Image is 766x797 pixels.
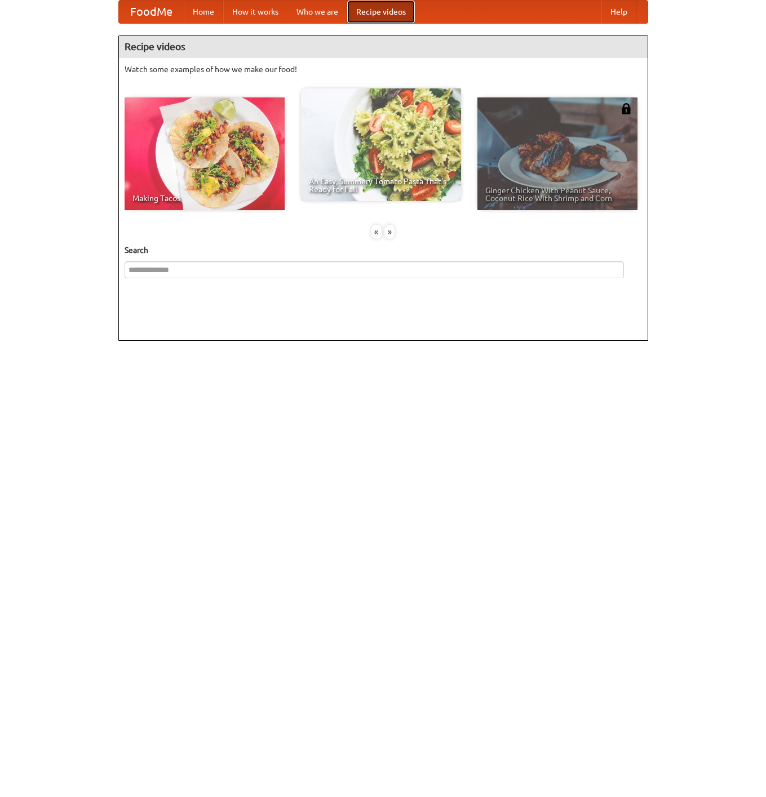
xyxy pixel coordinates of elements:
img: 483408.png [621,103,632,114]
span: Making Tacos [132,194,277,202]
a: Recipe videos [347,1,415,23]
a: Making Tacos [125,97,285,210]
h4: Recipe videos [119,35,648,58]
div: « [371,225,382,239]
span: An Easy, Summery Tomato Pasta That's Ready for Fall [309,177,453,193]
a: An Easy, Summery Tomato Pasta That's Ready for Fall [301,88,461,201]
a: How it works [223,1,287,23]
a: FoodMe [119,1,184,23]
div: » [384,225,395,239]
a: Home [184,1,223,23]
h5: Search [125,244,642,256]
p: Watch some examples of how we make our food! [125,64,642,75]
a: Who we are [287,1,347,23]
a: Help [601,1,636,23]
